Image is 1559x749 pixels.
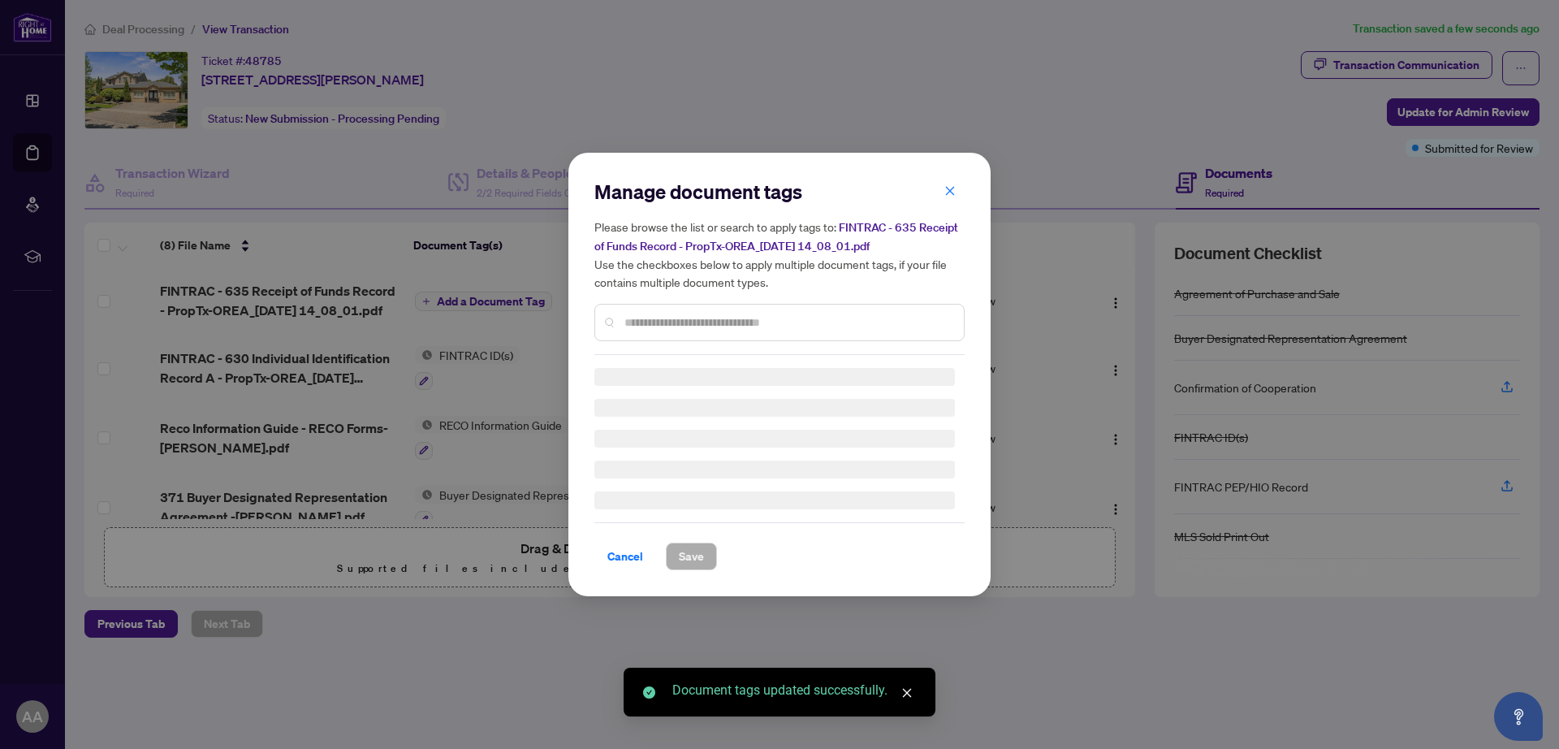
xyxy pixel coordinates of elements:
[594,179,965,205] h2: Manage document tags
[594,218,965,291] h5: Please browse the list or search to apply tags to: Use the checkboxes below to apply multiple doc...
[594,543,656,570] button: Cancel
[1494,692,1543,741] button: Open asap
[607,543,643,569] span: Cancel
[666,543,717,570] button: Save
[643,686,655,699] span: check-circle
[672,681,916,700] div: Document tags updated successfully.
[944,185,956,197] span: close
[898,684,916,702] a: Close
[901,687,913,699] span: close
